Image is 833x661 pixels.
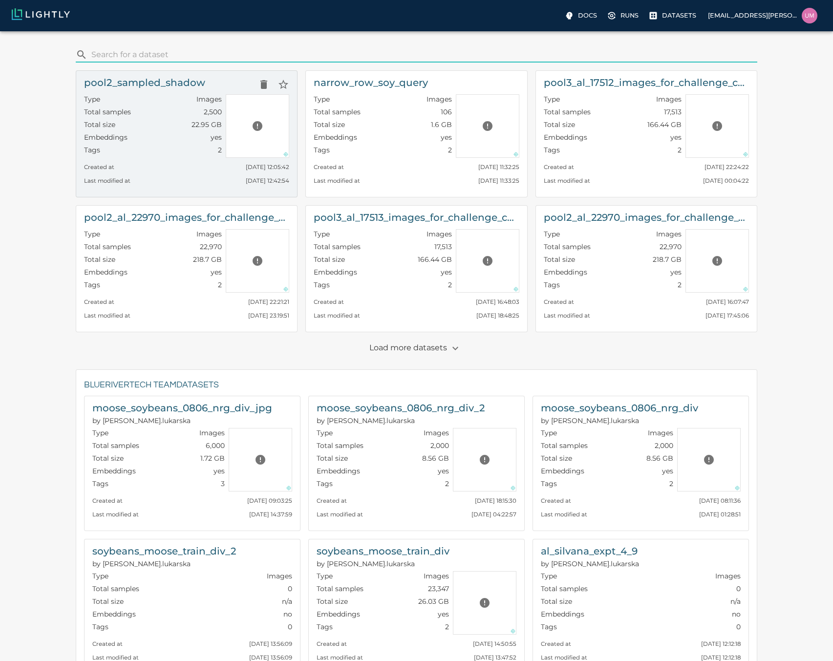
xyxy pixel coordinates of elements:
[305,205,527,332] a: pool3_al_17513_images_for_challenge_case_miningTypeImagesTotal samples17,513Total size166.44 GBEm...
[248,312,289,319] small: [DATE] 23:19:51
[192,120,222,129] p: 22.95 GB
[308,396,525,531] a: moose_soybeans_0806_nrg_div_2silvana.lukarska@bluerivertech.com (BlueRiverTech)TypeImagesTotal sa...
[701,640,741,647] small: [DATE] 12:12:18
[544,229,560,239] p: Type
[544,120,575,129] p: Total size
[92,466,136,476] p: Embeddings
[708,11,798,20] p: [EMAIL_ADDRESS][PERSON_NAME][DOMAIN_NAME]
[475,593,494,613] button: Preview cannot be loaded. Please ensure the datasource is configured correctly and that the refer...
[248,116,267,136] button: Preview cannot be loaded. Please ensure the datasource is configured correctly and that the refer...
[12,8,70,20] img: Lightly
[84,378,748,393] h6: BlueRiverTech team Datasets
[431,120,452,129] p: 1.6 GB
[715,571,741,581] p: Images
[541,400,698,416] h6: moose_soybeans_0806_nrg_div
[541,497,571,504] small: Created at
[91,47,753,63] input: search
[92,584,139,594] p: Total samples
[427,229,452,239] p: Images
[314,145,330,155] p: Tags
[701,654,741,661] small: [DATE] 12:12:18
[699,497,741,504] small: [DATE] 08:11:36
[647,120,682,129] p: 166.44 GB
[314,132,357,142] p: Embeddings
[535,70,757,197] a: pool3_al_17512_images_for_challenge_case_mining_with_metadataTypeImagesTotal samples17,513Total s...
[418,597,449,606] p: 26.03 GB
[317,622,333,632] p: Tags
[317,416,415,425] span: silvana.lukarska@bluerivertech.com (BlueRiverTech)
[76,205,298,332] a: pool2_al_22970_images_for_challenge_case_mining_with_metadataTypeImagesTotal samples22,970Total s...
[317,466,360,476] p: Embeddings
[736,622,741,632] p: 0
[541,640,571,647] small: Created at
[196,229,222,239] p: Images
[84,312,130,319] small: Last modified at
[471,511,516,518] small: [DATE] 04:22:57
[92,497,123,504] small: Created at
[314,120,345,129] p: Total size
[605,8,642,23] label: Runs
[317,654,363,661] small: Last modified at
[418,255,452,264] p: 166.44 GB
[314,177,360,184] small: Last modified at
[214,466,225,476] p: yes
[441,267,452,277] p: yes
[317,428,333,438] p: Type
[653,255,682,264] p: 218.7 GB
[707,251,727,271] button: Preview cannot be loaded. Please ensure the datasource is configured correctly and that the refer...
[475,497,516,504] small: [DATE] 18:15:30
[84,132,128,142] p: Embeddings
[317,400,485,416] h6: moose_soybeans_0806_nrg_div_2
[314,94,330,104] p: Type
[283,609,292,619] p: no
[288,622,292,632] p: 0
[206,441,225,450] p: 6,000
[211,267,222,277] p: yes
[317,597,348,606] p: Total size
[544,255,575,264] p: Total size
[92,654,139,661] small: Last modified at
[478,116,497,136] button: Preview cannot be loaded. Please ensure the datasource is configured correctly and that the refer...
[541,654,587,661] small: Last modified at
[317,571,333,581] p: Type
[438,466,449,476] p: yes
[476,312,519,319] small: [DATE] 18:48:25
[655,441,673,450] p: 2,000
[544,177,590,184] small: Last modified at
[84,177,130,184] small: Last modified at
[314,210,519,225] h6: pool3_al_17513_images_for_challenge_case_mining
[544,280,560,290] p: Tags
[707,116,727,136] button: Preview cannot be loaded. Please ensure the datasource is configured correctly and that the refer...
[427,94,452,104] p: Images
[656,229,682,239] p: Images
[428,584,449,594] p: 23,347
[282,597,292,606] p: n/a
[84,229,100,239] p: Type
[200,453,225,463] p: 1.72 GB
[314,267,357,277] p: Embeddings
[84,299,114,305] small: Created at
[193,255,222,264] p: 218.7 GB
[251,450,270,469] button: Preview cannot be loaded. Please ensure the datasource is configured correctly and that the refer...
[802,8,817,23] img: uma.govindarajan@bluerivertech.com
[541,571,557,581] p: Type
[544,312,590,319] small: Last modified at
[448,280,452,290] p: 2
[620,11,639,20] p: Runs
[544,75,749,90] h6: pool3_al_17512_images_for_challenge_case_mining_with_metadata
[84,396,300,531] a: moose_soybeans_0806_nrg_div_jpgsilvana.lukarska@bluerivertech.com (BlueRiverTech)TypeImagesTotal ...
[736,584,741,594] p: 0
[706,299,749,305] small: [DATE] 16:07:47
[474,654,516,661] small: [DATE] 13:47:52
[662,11,696,20] p: Datasets
[314,164,344,171] small: Created at
[267,571,292,581] p: Images
[76,70,298,197] a: pool2_sampled_shadowDelete datasetStar datasetTypeImagesTotal samples2,500Total size22.95 GBEmbed...
[541,428,557,438] p: Type
[196,94,222,104] p: Images
[84,280,100,290] p: Tags
[314,75,428,90] h6: narrow_row_soy_query
[541,622,557,632] p: Tags
[248,299,289,305] small: [DATE] 22:21:21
